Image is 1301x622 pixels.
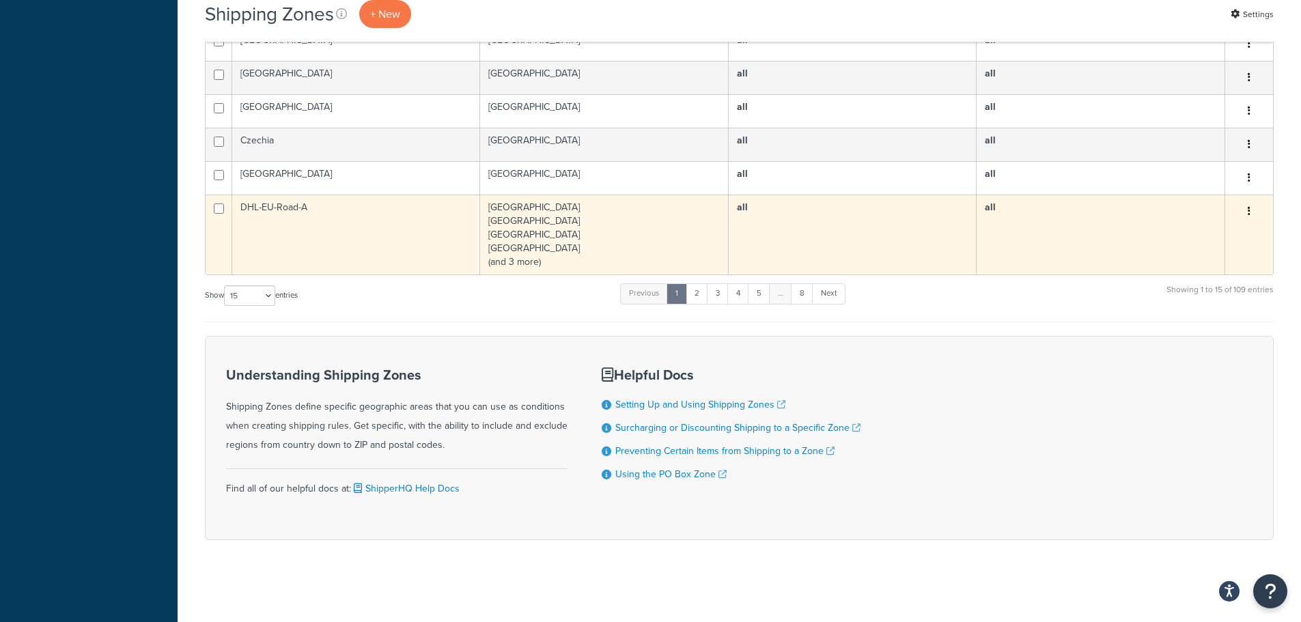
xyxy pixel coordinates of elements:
b: all [985,133,996,147]
a: 2 [686,283,708,304]
b: all [985,66,996,81]
h3: Helpful Docs [602,367,861,382]
a: Setting Up and Using Shipping Zones [615,397,785,412]
td: [GEOGRAPHIC_DATA] [480,94,729,128]
select: Showentries [224,285,275,306]
td: [GEOGRAPHIC_DATA] [232,27,480,61]
a: Preventing Certain Items from Shipping to a Zone [615,444,835,458]
label: Show entries [205,285,298,306]
td: [GEOGRAPHIC_DATA] [480,128,729,161]
b: all [737,100,748,114]
a: 3 [707,283,729,304]
td: [GEOGRAPHIC_DATA] [232,61,480,94]
h1: Shipping Zones [205,1,334,27]
td: [GEOGRAPHIC_DATA] [GEOGRAPHIC_DATA] [GEOGRAPHIC_DATA] [GEOGRAPHIC_DATA] (and 3 more) [480,195,729,274]
td: Czechia [232,128,480,161]
a: 1 [667,283,687,304]
td: [GEOGRAPHIC_DATA] [232,94,480,128]
b: all [737,167,748,181]
td: [GEOGRAPHIC_DATA] [480,61,729,94]
a: Previous [620,283,668,304]
span: + New [370,6,400,22]
a: 8 [791,283,813,304]
a: 5 [748,283,770,304]
b: all [985,200,996,214]
b: all [985,167,996,181]
a: Settings [1231,5,1274,24]
a: Using the PO Box Zone [615,467,727,481]
div: Shipping Zones define specific geographic areas that you can use as conditions when creating ship... [226,367,568,455]
td: [GEOGRAPHIC_DATA] [480,161,729,195]
a: Surcharging or Discounting Shipping to a Specific Zone [615,421,861,435]
a: 4 [727,283,749,304]
a: Next [812,283,845,304]
td: DHL-EU-Road-A [232,195,480,274]
h3: Understanding Shipping Zones [226,367,568,382]
b: all [985,100,996,114]
b: all [737,200,748,214]
div: Showing 1 to 15 of 109 entries [1166,282,1274,311]
a: … [769,283,792,304]
b: all [737,133,748,147]
div: Find all of our helpful docs at: [226,468,568,498]
button: Open Resource Center [1253,574,1287,608]
td: [GEOGRAPHIC_DATA] [232,161,480,195]
a: ShipperHQ Help Docs [351,481,460,496]
b: all [737,66,748,81]
td: [GEOGRAPHIC_DATA] [480,27,729,61]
